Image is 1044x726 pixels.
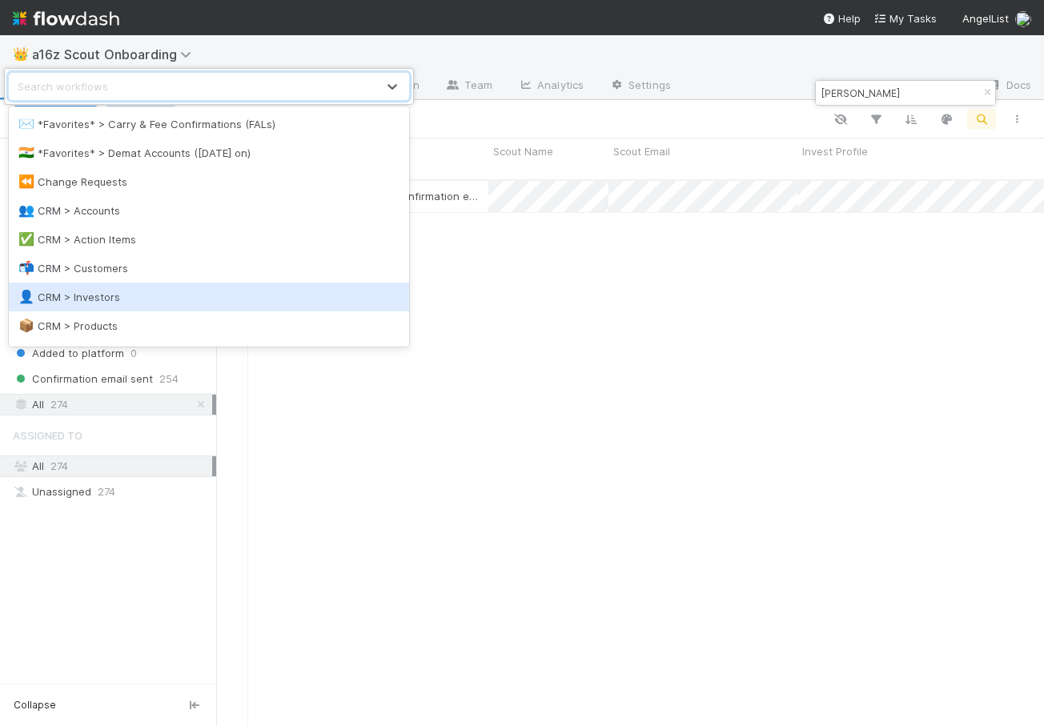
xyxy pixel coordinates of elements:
div: CRM > Products [18,318,400,334]
span: 🇮🇳 [18,146,34,159]
input: Search... [818,83,978,102]
div: Search workflows [18,78,108,94]
span: ✉️ [18,117,34,130]
div: *Favorites* > Carry & Fee Confirmations (FALs) [18,116,400,132]
div: *Favorites* > Demat Accounts ([DATE] on) [18,145,400,161]
span: 📦 [18,319,34,332]
span: 👤 [18,290,34,303]
div: CRM > Action Items [18,231,400,247]
div: CRM > Customers [18,260,400,276]
div: CRM > Investors [18,289,400,305]
span: ⏪ [18,174,34,188]
span: 📬 [18,261,34,275]
div: Change Requests [18,174,400,190]
span: 👥 [18,203,34,217]
div: CRM > Accounts [18,203,400,219]
span: ✅ [18,232,34,246]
